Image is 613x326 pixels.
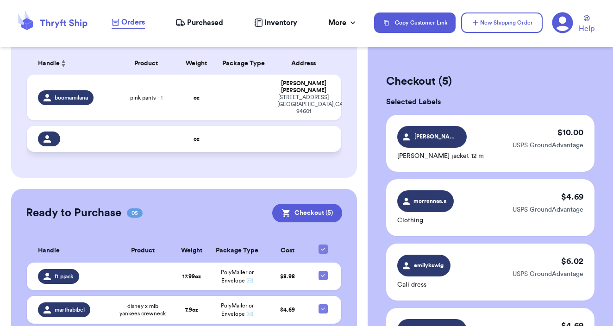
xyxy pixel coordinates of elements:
[118,302,168,317] span: disney x mlb yankees crewneck
[386,96,594,107] h3: Selected Labels
[112,17,145,29] a: Orders
[397,216,454,225] p: Clothing
[277,80,330,94] div: [PERSON_NAME] [PERSON_NAME]
[130,94,163,101] span: pink pants
[561,190,583,203] p: $ 4.69
[173,239,210,263] th: Weight
[280,274,295,279] span: $ 8.98
[413,197,447,205] span: morrennaa.a
[272,204,342,222] button: Checkout (5)
[221,303,254,317] span: PolyMailer or Envelope ✉️
[38,246,60,256] span: Handle
[182,274,201,279] strong: 17.99 oz
[210,239,265,263] th: Package Type
[265,239,311,263] th: Cost
[557,126,583,139] p: $ 10.00
[513,205,583,214] p: USPS GroundAdvantage
[386,74,594,89] h2: Checkout ( 5 )
[254,17,297,28] a: Inventory
[187,17,223,28] span: Purchased
[112,239,173,263] th: Product
[178,52,215,75] th: Weight
[185,307,198,313] strong: 7.9 oz
[55,306,85,313] span: marthabibel
[561,255,583,268] p: $ 6.02
[26,206,121,220] h2: Ready to Purchase
[115,52,178,75] th: Product
[272,52,341,75] th: Address
[579,23,594,34] span: Help
[121,17,145,28] span: Orders
[264,17,297,28] span: Inventory
[157,95,163,100] span: + 1
[397,151,484,161] p: [PERSON_NAME] jacket 12 m
[55,273,74,280] span: ft.pjack
[55,94,88,101] span: boomamilana
[461,13,543,33] button: New Shipping Order
[513,270,583,279] p: USPS GroundAdvantage
[175,17,223,28] a: Purchased
[194,136,200,142] strong: oz
[397,280,450,289] p: Cali dress
[414,132,458,141] span: [PERSON_NAME].gk
[374,13,456,33] button: Copy Customer Link
[215,52,272,75] th: Package Type
[60,58,67,69] button: Sort ascending
[277,94,330,115] div: [STREET_ADDRESS] [GEOGRAPHIC_DATA] , CA 94601
[413,261,444,270] span: emilykswig
[38,59,60,69] span: Handle
[328,17,357,28] div: More
[579,15,594,34] a: Help
[221,270,254,283] span: PolyMailer or Envelope ✉️
[513,141,583,150] p: USPS GroundAdvantage
[127,208,143,218] span: 05
[280,307,295,313] span: $ 4.69
[194,95,200,100] strong: oz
